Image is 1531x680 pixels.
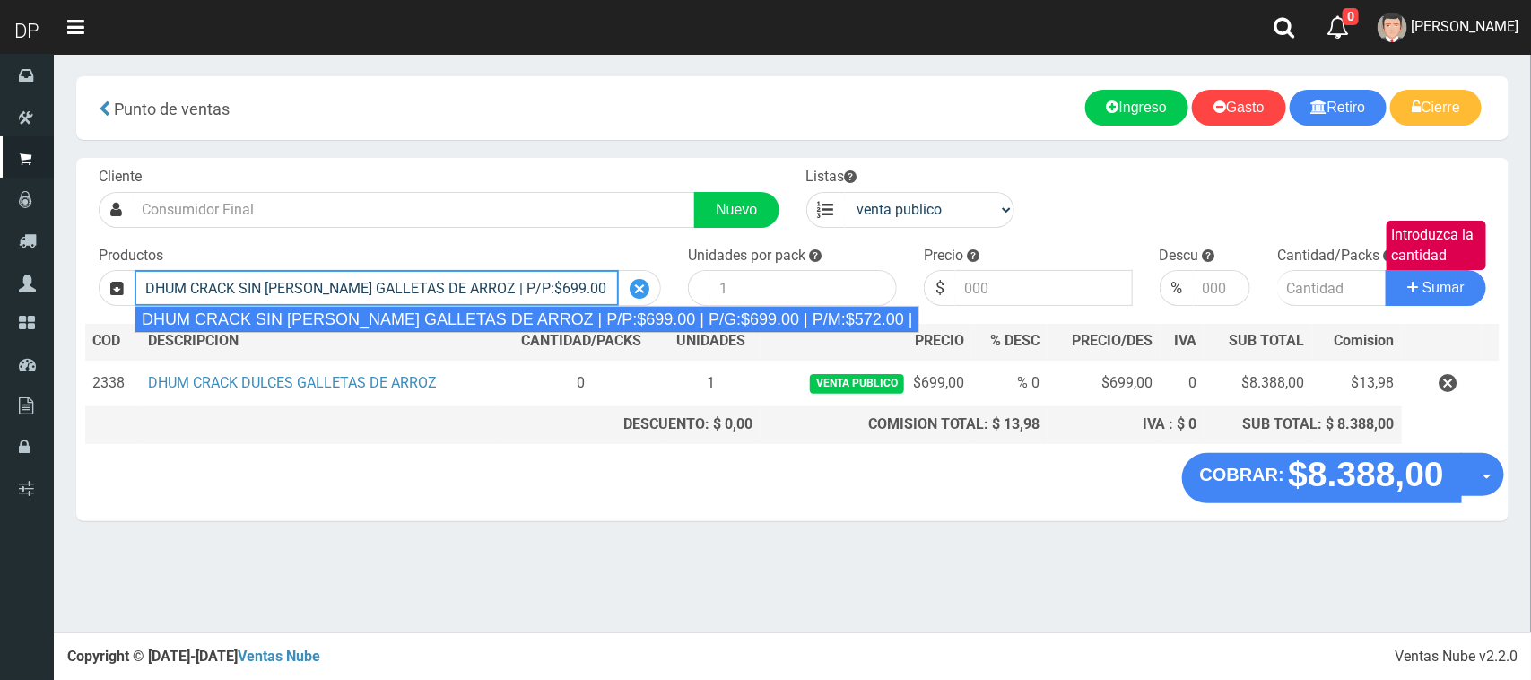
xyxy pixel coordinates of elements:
div: DESCUENTO: $ 0,00 [509,414,753,435]
td: $13,98 [1312,360,1402,406]
span: CRIPCION [174,332,239,349]
th: CANTIDAD/PACKS [501,324,661,360]
div: IVA : $ 0 [1055,414,1197,435]
td: 1 [661,360,761,406]
a: Gasto [1192,90,1286,126]
td: 0 [501,360,661,406]
input: Cantidad [1277,270,1387,306]
div: $ [924,270,955,306]
label: Descu [1160,246,1199,266]
input: Introduzca el nombre del producto [135,270,619,306]
input: 000 [955,270,1133,306]
span: Comision [1335,331,1395,352]
a: DHUM CRACK DULCES GALLETAS DE ARROZ [148,374,437,391]
img: User Image [1378,13,1407,42]
input: Consumidor Final [133,192,695,228]
span: % DESC [991,332,1040,349]
th: UNIDADES [661,324,761,360]
strong: Copyright © [DATE]-[DATE] [67,648,320,665]
td: % 0 [971,360,1047,406]
label: Cliente [99,167,142,187]
th: COD [85,324,141,360]
span: [PERSON_NAME] [1411,18,1518,35]
td: $699,00 [1048,360,1161,406]
strong: COBRAR: [1200,465,1284,484]
label: Unidades por pack [688,246,805,266]
label: Precio [924,246,963,266]
td: $8.388,00 [1205,360,1312,406]
td: 0 [1161,360,1205,406]
button: Sumar [1386,270,1486,306]
a: Ventas Nube [238,648,320,665]
span: PRECIO/DES [1073,332,1153,349]
span: 0 [1343,8,1359,25]
td: 2338 [85,360,141,406]
div: % [1160,270,1194,306]
a: Nuevo [694,192,779,228]
label: Cantidad/Packs [1277,246,1379,266]
span: venta publico [810,374,904,393]
span: Sumar [1422,280,1465,295]
input: 1 [710,270,897,306]
td: $699,00 [761,360,972,406]
a: Cierre [1390,90,1482,126]
span: Punto de ventas [114,100,230,118]
div: SUB TOTAL: $ 8.388,00 [1212,414,1395,435]
span: IVA [1175,332,1197,349]
input: 000 [1194,270,1250,306]
span: SUB TOTAL [1230,331,1305,352]
button: COBRAR: $8.388,00 [1182,453,1462,503]
div: COMISION TOTAL: $ 13,98 [768,414,1040,435]
label: Productos [99,246,163,266]
label: Listas [806,167,857,187]
th: DES [141,324,501,360]
div: DHUM CRACK SIN [PERSON_NAME] GALLETAS DE ARROZ | P/P:$699.00 | P/G:$699.00 | P/M:$572.00 | Stock:... [135,306,919,333]
span: PRECIO [915,331,964,352]
div: Ventas Nube v2.2.0 [1395,647,1518,667]
a: Ingreso [1085,90,1188,126]
label: Introduzca la cantidad [1387,221,1486,271]
strong: $8.388,00 [1288,455,1444,493]
a: Retiro [1290,90,1387,126]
